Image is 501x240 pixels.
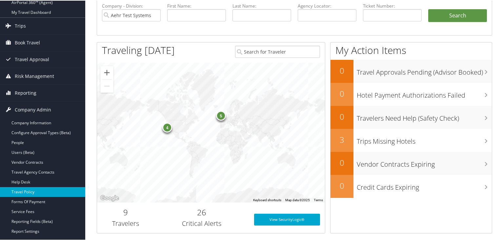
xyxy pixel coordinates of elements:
[235,45,320,57] input: Search for Traveler
[232,2,291,9] label: Last Name:
[331,105,492,128] a: 0Travelers Need Help (Safety Check)
[331,110,353,122] h2: 0
[159,206,244,217] h2: 26
[15,67,54,84] span: Risk Management
[331,151,492,174] a: 0Vendor Contracts Expiring
[331,133,353,145] h2: 3
[331,43,492,57] h1: My Action Items
[162,122,172,132] div: 4
[15,51,49,67] span: Travel Approval
[331,156,353,168] h2: 0
[331,128,492,151] a: 3Trips Missing Hotels
[357,110,492,122] h3: Travelers Need Help (Safety Check)
[216,110,226,120] div: 5
[314,198,323,201] a: Terms (opens in new tab)
[102,2,161,9] label: Company - Division:
[298,2,356,9] label: Agency Locator:
[357,133,492,145] h3: Trips Missing Hotels
[363,2,422,9] label: Ticket Number:
[254,213,320,225] a: View SecurityLogic®
[357,87,492,99] h3: Hotel Payment Authorizations Failed
[15,101,51,117] span: Company Admin
[331,59,492,82] a: 0Travel Approvals Pending (Advisor Booked)
[100,65,113,79] button: Zoom in
[357,64,492,76] h3: Travel Approvals Pending (Advisor Booked)
[102,43,175,57] h1: Traveling [DATE]
[15,34,40,50] span: Book Travel
[99,193,120,202] img: Google
[102,218,149,228] h3: Travelers
[331,180,353,191] h2: 0
[159,218,244,228] h3: Critical Alerts
[102,206,149,217] h2: 9
[357,179,492,191] h3: Credit Cards Expiring
[331,82,492,105] a: 0Hotel Payment Authorizations Failed
[428,9,487,22] button: Search
[331,174,492,197] a: 0Credit Cards Expiring
[100,79,113,92] button: Zoom out
[99,193,120,202] a: Open this area in Google Maps (opens a new window)
[357,156,492,168] h3: Vendor Contracts Expiring
[253,197,281,202] button: Keyboard shortcuts
[15,84,36,101] span: Reporting
[285,198,310,201] span: Map data ©2025
[15,17,26,34] span: Trips
[167,2,226,9] label: First Name:
[331,64,353,76] h2: 0
[331,87,353,99] h2: 0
